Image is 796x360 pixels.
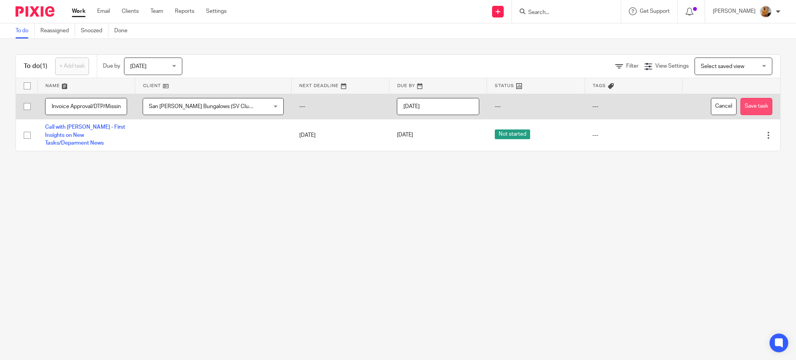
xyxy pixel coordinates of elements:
[292,119,389,151] td: [DATE]
[397,133,413,138] span: [DATE]
[150,7,163,15] a: Team
[585,94,682,119] td: ---
[40,63,47,69] span: (1)
[759,5,772,18] img: 1234.JPG
[487,94,585,119] td: ---
[292,94,389,119] td: ---
[45,124,125,146] a: Call with [PERSON_NAME] - First Insights on New Tasks/Deparment News
[495,129,530,139] span: Not started
[55,58,89,75] a: + Add task
[206,7,227,15] a: Settings
[122,7,139,15] a: Clients
[626,63,639,69] span: Filter
[175,7,194,15] a: Reports
[149,104,282,109] span: San [PERSON_NAME] Bungalows (SV Club Owner LLC)
[640,9,670,14] span: Get Support
[72,7,86,15] a: Work
[45,98,127,115] input: Task name
[97,7,110,15] a: Email
[16,23,35,38] a: To do
[16,6,54,17] img: Pixie
[397,98,479,115] input: Pick a date
[114,23,133,38] a: Done
[527,9,597,16] input: Search
[592,131,674,139] div: ---
[713,7,756,15] p: [PERSON_NAME]
[81,23,108,38] a: Snoozed
[701,64,744,69] span: Select saved view
[130,64,147,69] span: [DATE]
[740,98,772,115] button: Save task
[103,62,120,70] p: Due by
[40,23,75,38] a: Reassigned
[655,63,689,69] span: View Settings
[711,98,737,115] button: Cancel
[593,84,606,88] span: Tags
[24,62,47,70] h1: To do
